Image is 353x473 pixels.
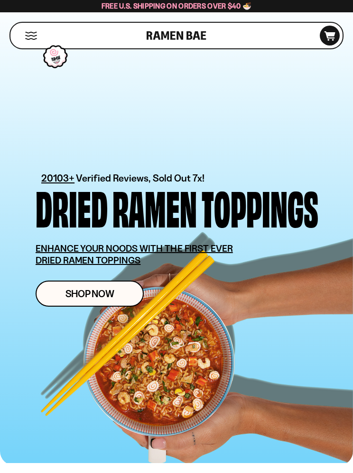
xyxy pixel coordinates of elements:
[41,171,74,185] span: 20103+
[76,172,204,184] span: Verified Reviews, Sold Out 7x!
[202,185,318,228] div: Toppings
[25,32,37,40] button: Mobile Menu Trigger
[36,243,233,266] u: ENHANCE YOUR NOODS WITH THE FIRST EVER DRIED RAMEN TOPPINGS
[65,289,114,299] span: Shop Now
[112,185,197,228] div: Ramen
[36,281,144,307] a: Shop Now
[36,185,108,228] div: Dried
[102,1,252,10] span: Free U.S. Shipping on Orders over $40 🍜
